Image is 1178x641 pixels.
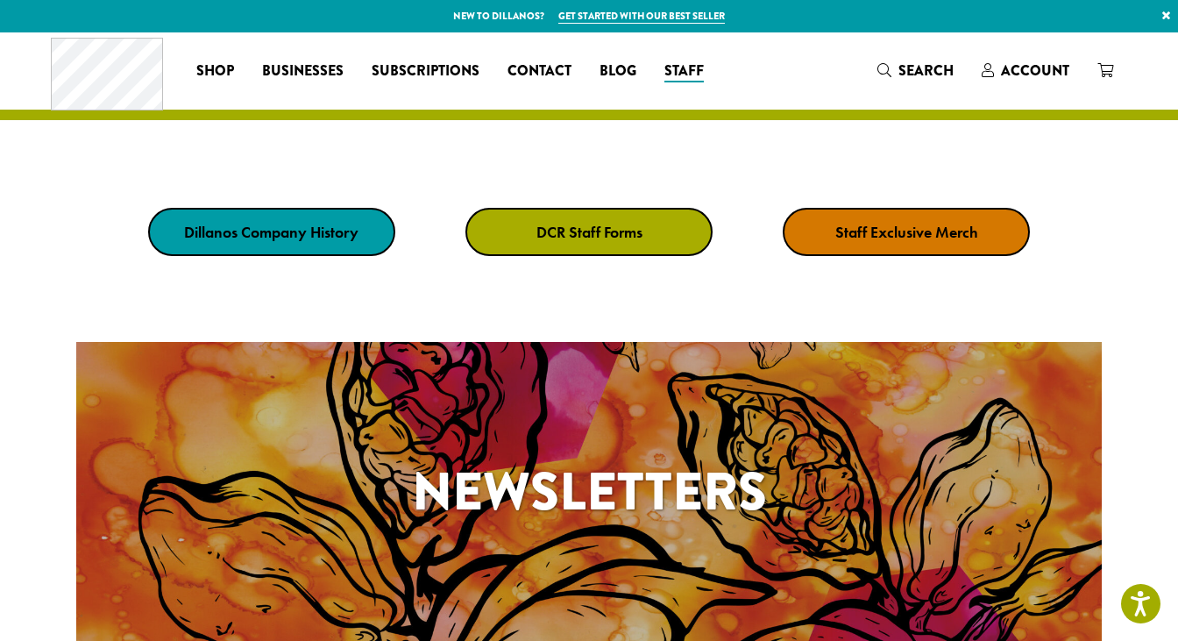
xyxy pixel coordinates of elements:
span: Subscriptions [372,61,479,82]
a: DCR Staff Forms [465,208,713,256]
a: Staff Exclusive Merch [783,208,1030,256]
span: Blog [600,61,636,82]
span: Contact [507,61,571,82]
span: Account [1001,61,1069,81]
strong: DCR Staff Forms [536,222,642,242]
span: Businesses [262,61,344,82]
span: Search [898,61,954,81]
span: Staff [664,61,704,82]
a: Search [863,56,968,85]
span: Shop [196,61,234,82]
a: Shop [182,57,248,85]
strong: Dillanos Company History [184,222,358,242]
a: Dillanos Company History [148,208,395,256]
a: Staff [650,57,718,85]
h1: Newsletters [76,452,1102,531]
a: Get started with our best seller [558,9,725,24]
strong: Staff Exclusive Merch [835,222,978,242]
